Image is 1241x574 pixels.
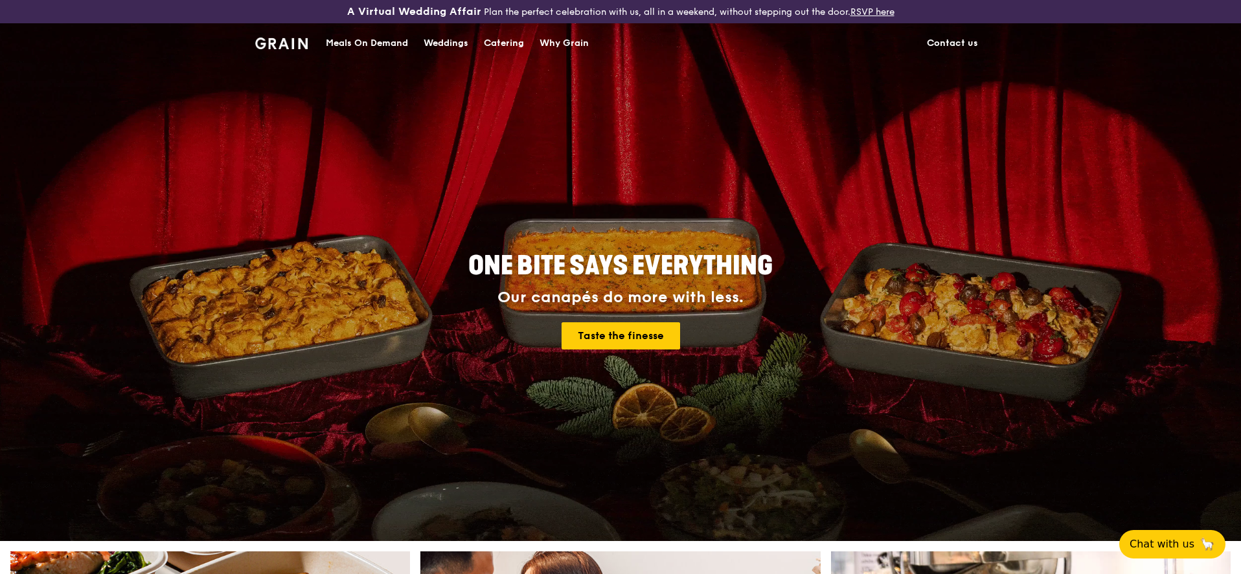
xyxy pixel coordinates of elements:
[562,322,680,349] a: Taste the finesse
[1130,536,1194,552] span: Chat with us
[484,24,524,63] div: Catering
[424,24,468,63] div: Weddings
[532,24,597,63] a: Why Grain
[247,5,994,18] div: Plan the perfect celebration with us, all in a weekend, without stepping out the door.
[850,6,894,17] a: RSVP here
[540,24,589,63] div: Why Grain
[347,5,481,18] h3: A Virtual Wedding Affair
[387,289,854,307] div: Our canapés do more with less.
[1200,536,1215,552] span: 🦙
[255,38,308,49] img: Grain
[919,24,986,63] a: Contact us
[468,250,773,281] span: ONE BITE SAYS EVERYTHING
[1119,530,1225,558] button: Chat with us🦙
[255,23,308,61] a: GrainGrain
[326,24,408,63] div: Meals On Demand
[476,24,532,63] a: Catering
[416,24,476,63] a: Weddings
